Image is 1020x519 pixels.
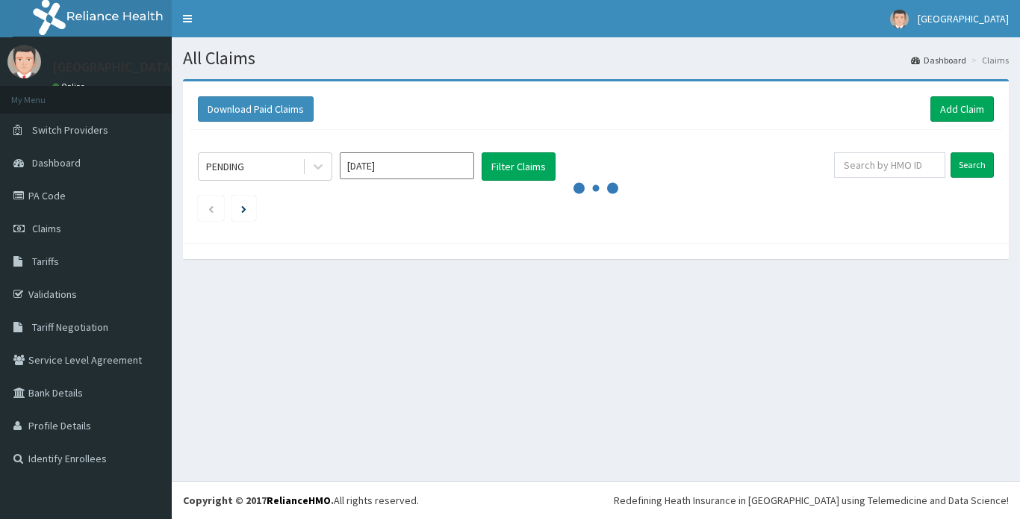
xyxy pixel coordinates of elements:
span: [GEOGRAPHIC_DATA] [918,12,1009,25]
span: Claims [32,222,61,235]
a: Add Claim [930,96,994,122]
img: User Image [890,10,909,28]
h1: All Claims [183,49,1009,68]
div: Redefining Heath Insurance in [GEOGRAPHIC_DATA] using Telemedicine and Data Science! [614,493,1009,508]
a: Dashboard [911,54,966,66]
p: [GEOGRAPHIC_DATA] [52,60,175,74]
span: Tariffs [32,255,59,268]
footer: All rights reserved. [172,481,1020,519]
a: Previous page [208,202,214,215]
button: Filter Claims [482,152,556,181]
input: Select Month and Year [340,152,474,179]
img: User Image [7,45,41,78]
li: Claims [968,54,1009,66]
strong: Copyright © 2017 . [183,494,334,507]
input: Search [951,152,994,178]
button: Download Paid Claims [198,96,314,122]
svg: audio-loading [573,166,618,211]
a: Next page [241,202,246,215]
span: Tariff Negotiation [32,320,108,334]
span: Dashboard [32,156,81,170]
div: PENDING [206,159,244,174]
a: RelianceHMO [267,494,331,507]
input: Search by HMO ID [834,152,945,178]
span: Switch Providers [32,123,108,137]
a: Online [52,81,88,92]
